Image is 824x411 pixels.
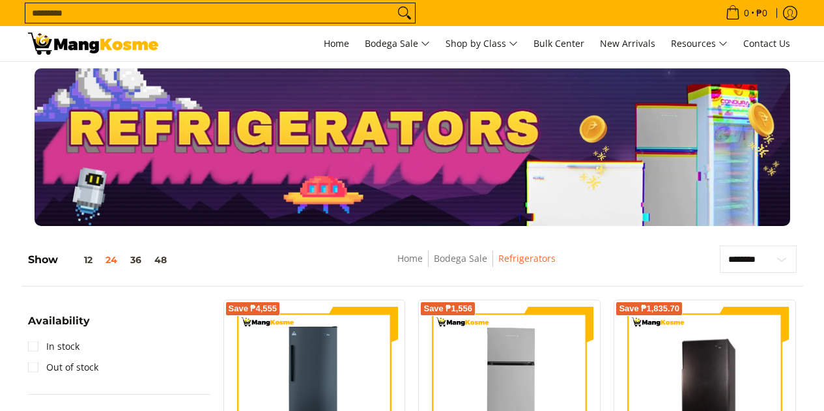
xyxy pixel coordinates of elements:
a: Bulk Center [527,26,591,61]
span: 0 [742,8,751,18]
summary: Open [28,316,90,336]
a: Contact Us [737,26,797,61]
span: Contact Us [743,37,790,50]
a: Bodega Sale [358,26,436,61]
span: New Arrivals [600,37,655,50]
span: ₱0 [754,8,769,18]
nav: Breadcrumbs [302,251,651,280]
button: 24 [99,255,124,265]
button: 12 [58,255,99,265]
span: Save ₱1,556 [423,305,472,313]
span: Availability [28,316,90,326]
a: Out of stock [28,357,98,378]
button: 36 [124,255,148,265]
a: In stock [28,336,79,357]
span: • [722,6,771,20]
span: Bulk Center [533,37,584,50]
a: Home [317,26,356,61]
span: Home [324,37,349,50]
span: Resources [671,36,728,52]
a: Refrigerators [498,252,556,264]
a: Resources [664,26,734,61]
span: Shop by Class [446,36,518,52]
a: New Arrivals [593,26,662,61]
span: Save ₱4,555 [229,305,277,313]
img: Bodega Sale Refrigerator l Mang Kosme: Home Appliances Warehouse Sale [28,33,158,55]
nav: Main Menu [171,26,797,61]
span: Save ₱1,835.70 [619,305,679,313]
a: Home [397,252,423,264]
a: Shop by Class [439,26,524,61]
span: Bodega Sale [365,36,430,52]
button: 48 [148,255,173,265]
button: Search [394,3,415,23]
a: Bodega Sale [434,252,487,264]
h5: Show [28,253,173,266]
